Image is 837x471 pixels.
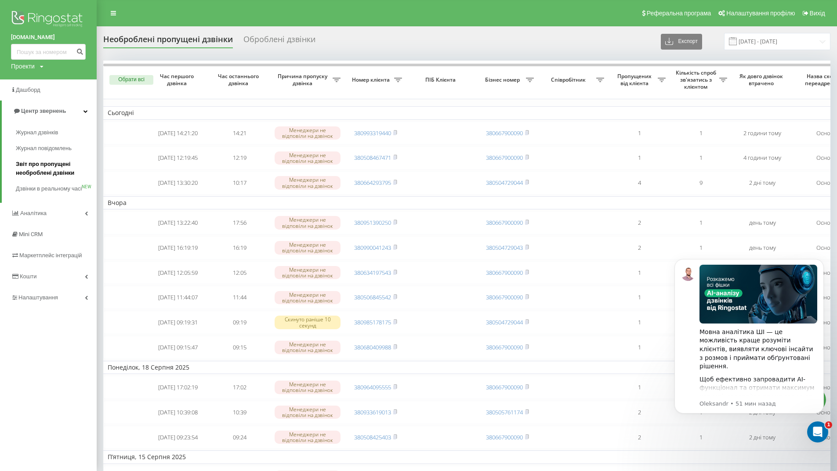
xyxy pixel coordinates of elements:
div: Менеджери не відповіли на дзвінок [275,291,341,304]
a: 380680409988 [354,343,391,351]
div: Менеджери не відповіли на дзвінок [275,341,341,354]
a: 380508467471 [354,154,391,162]
a: 380505761174 [486,408,523,416]
a: 380667900090 [486,383,523,391]
span: Пропущених від клієнта [613,73,658,86]
a: 380667900090 [486,269,523,277]
td: 4 [609,171,670,194]
span: 1 [825,421,832,428]
td: 1 [670,211,732,234]
td: 1 [670,122,732,145]
input: Пошук за номером [11,44,86,60]
a: 380667900090 [486,129,523,137]
td: 1 [609,286,670,309]
span: Журнал повідомлень [16,144,72,153]
span: Час останнього дзвінка [216,73,263,86]
span: Реферальна програма [647,10,711,17]
td: 1 [609,311,670,334]
td: [DATE] 09:23:54 [147,426,209,449]
span: Як довго дзвінок втрачено [739,73,786,86]
td: 11:44 [209,286,270,309]
span: Кошти [20,273,36,280]
td: 2 години тому [732,122,793,145]
span: Налаштування профілю [726,10,795,17]
td: 12:05 [209,261,270,284]
td: [DATE] 14:21:20 [147,122,209,145]
a: 380951390250 [354,219,391,227]
td: [DATE] 09:15:47 [147,336,209,359]
td: [DATE] 12:19:45 [147,146,209,169]
a: 380506845542 [354,293,391,301]
a: 380990041243 [354,244,391,252]
img: Ringostat logo [11,9,86,31]
iframe: Intercom notifications сообщение [661,246,837,447]
td: [DATE] 16:19:19 [147,236,209,259]
a: 380664293795 [354,179,391,187]
span: Маркетплейс інтеграцій [19,252,82,259]
td: [DATE] 11:44:07 [147,286,209,309]
span: Звіт про пропущені необроблені дзвінки [16,160,92,177]
td: 09:24 [209,426,270,449]
td: [DATE] 17:02:19 [147,376,209,399]
a: Центр звернень [2,101,97,122]
td: 9 [670,171,732,194]
td: 09:19 [209,311,270,334]
span: Причина пропуску дзвінка [275,73,333,86]
a: Журнал повідомлень [16,140,97,156]
a: 380504729044 [486,318,523,326]
a: 380508425403 [354,433,391,441]
a: 380985178175 [354,318,391,326]
td: 17:56 [209,211,270,234]
a: 380667900090 [486,293,523,301]
span: Центр звернень [21,108,66,114]
span: ПІБ Клієнта [414,76,469,83]
div: Менеджери не відповіли на дзвінок [275,431,341,444]
td: 2 дні тому [732,171,793,194]
span: Номер клієнта [349,76,394,83]
span: Mini CRM [19,231,43,237]
td: 10:17 [209,171,270,194]
span: Дзвінки в реальному часі [16,184,82,193]
td: [DATE] 12:05:59 [147,261,209,284]
div: Проекти [11,62,35,71]
div: Необроблені пропущені дзвінки [103,35,233,48]
td: 2 [609,401,670,424]
a: 380667900090 [486,343,523,351]
div: Менеджери не відповіли на дзвінок [275,126,341,140]
a: 380667900090 [486,154,523,162]
td: 1 [670,236,732,259]
td: 1 [609,376,670,399]
span: Час першого дзвінка [154,73,202,86]
td: 2 [609,236,670,259]
span: Дашборд [16,86,40,93]
td: день тому [732,211,793,234]
div: Скинуто раніше 10 секунд [275,316,341,329]
button: Експорт [661,34,702,50]
div: Менеджери не відповіли на дзвінок [275,216,341,229]
td: 4 години тому [732,146,793,169]
span: Налаштування [18,294,58,301]
td: 2 [609,211,670,234]
span: Кількість спроб зв'язатись з клієнтом [674,69,719,90]
div: Оброблені дзвінки [243,35,315,48]
div: Менеджери не відповіли на дзвінок [275,266,341,279]
span: Аналiтика [20,210,47,216]
td: [DATE] 13:22:40 [147,211,209,234]
span: Вихід [810,10,825,17]
td: 16:19 [209,236,270,259]
div: Менеджери не відповіли на дзвінок [275,381,341,394]
td: 1 [670,146,732,169]
div: Менеджери не відповіли на дзвінок [275,406,341,419]
a: 380634197543 [354,269,391,277]
td: 1 [609,336,670,359]
div: Менеджери не відповіли на дзвінок [275,241,341,254]
a: 380504729044 [486,179,523,187]
a: [DOMAIN_NAME] [11,33,86,42]
span: Журнал дзвінків [16,128,58,137]
span: Бізнес номер [481,76,526,83]
td: 09:15 [209,336,270,359]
